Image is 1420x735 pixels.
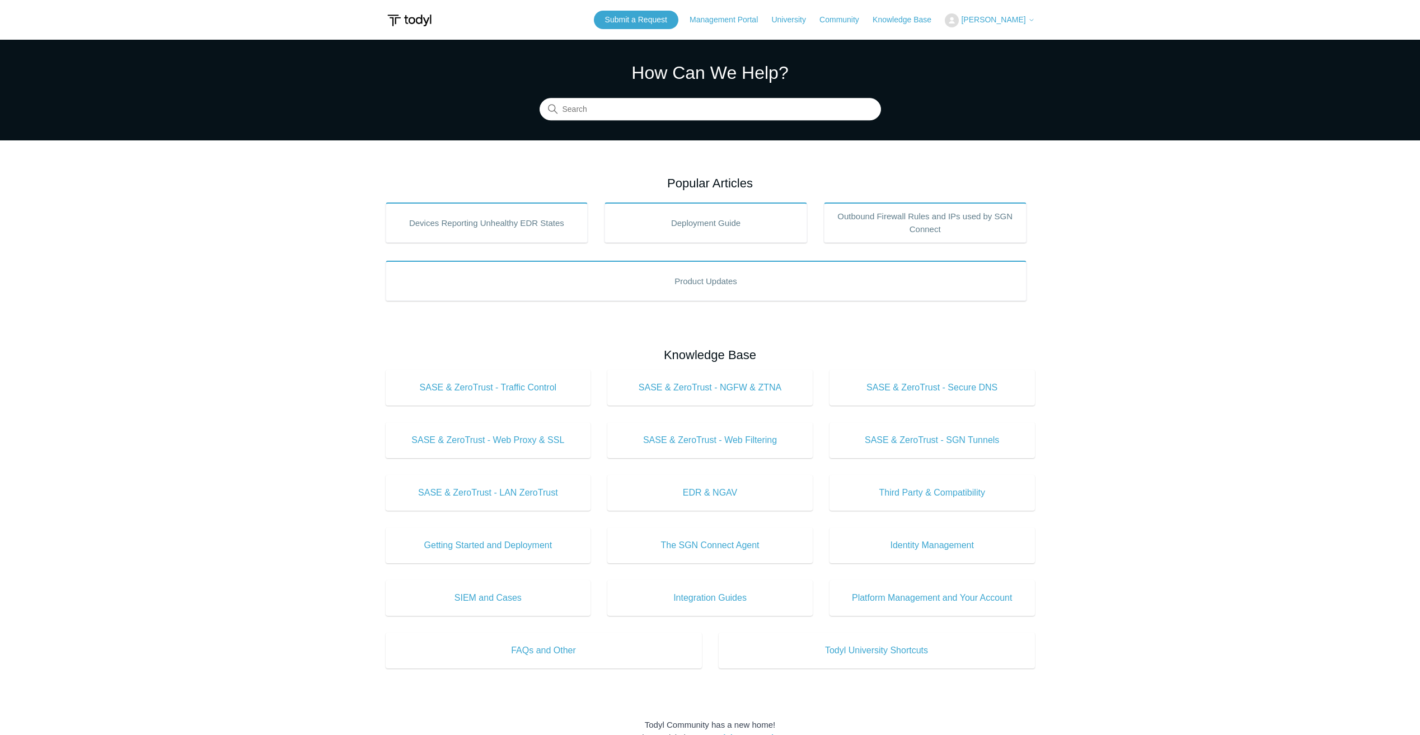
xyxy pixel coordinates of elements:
[386,422,591,458] a: SASE & ZeroTrust - Web Proxy & SSL
[719,633,1035,668] a: Todyl University Shortcuts
[386,261,1027,301] a: Product Updates
[607,527,813,563] a: The SGN Connect Agent
[402,486,574,500] span: SASE & ZeroTrust - LAN ZeroTrust
[402,381,574,394] span: SASE & ZeroTrust - Traffic Control
[386,475,591,511] a: SASE & ZeroTrust - LAN ZeroTrust
[607,475,813,511] a: EDR & NGAV
[386,202,588,243] a: Devices Reporting Unhealthy EDR States
[624,539,796,552] span: The SGN Connect Agent
[846,434,1018,447] span: SASE & ZeroTrust - SGN Tunnels
[624,486,796,500] span: EDR & NGAV
[386,174,1035,192] h2: Popular Articles
[829,527,1035,563] a: Identity Management
[386,527,591,563] a: Getting Started and Deployment
[386,346,1035,364] h2: Knowledge Base
[607,370,813,406] a: SASE & ZeroTrust - NGFW & ZTNA
[829,422,1035,458] a: SASE & ZeroTrust - SGN Tunnels
[604,202,807,243] a: Deployment Guide
[824,202,1027,243] a: Outbound Firewall Rules and IPs used by SGN Connect
[386,370,591,406] a: SASE & ZeroTrust - Traffic Control
[402,434,574,447] span: SASE & ZeroTrust - Web Proxy & SSL
[594,11,678,29] a: Submit a Request
[690,14,769,26] a: Management Portal
[829,580,1035,616] a: Platform Management and Your Account
[771,14,817,26] a: University
[846,591,1018,605] span: Platform Management and Your Account
[961,15,1025,24] span: [PERSON_NAME]
[402,644,685,657] span: FAQs and Other
[846,539,1018,552] span: Identity Management
[386,580,591,616] a: SIEM and Cases
[735,644,1018,657] span: Todyl University Shortcuts
[386,633,702,668] a: FAQs and Other
[402,539,574,552] span: Getting Started and Deployment
[846,486,1018,500] span: Third Party & Compatibility
[540,98,881,121] input: Search
[402,591,574,605] span: SIEM and Cases
[624,591,796,605] span: Integration Guides
[607,422,813,458] a: SASE & ZeroTrust - Web Filtering
[540,59,881,86] h1: How Can We Help?
[873,14,943,26] a: Knowledge Base
[607,580,813,616] a: Integration Guides
[945,13,1034,27] button: [PERSON_NAME]
[846,381,1018,394] span: SASE & ZeroTrust - Secure DNS
[829,370,1035,406] a: SASE & ZeroTrust - Secure DNS
[624,434,796,447] span: SASE & ZeroTrust - Web Filtering
[829,475,1035,511] a: Third Party & Compatibility
[819,14,870,26] a: Community
[624,381,796,394] span: SASE & ZeroTrust - NGFW & ZTNA
[386,10,433,31] img: Todyl Support Center Help Center home page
